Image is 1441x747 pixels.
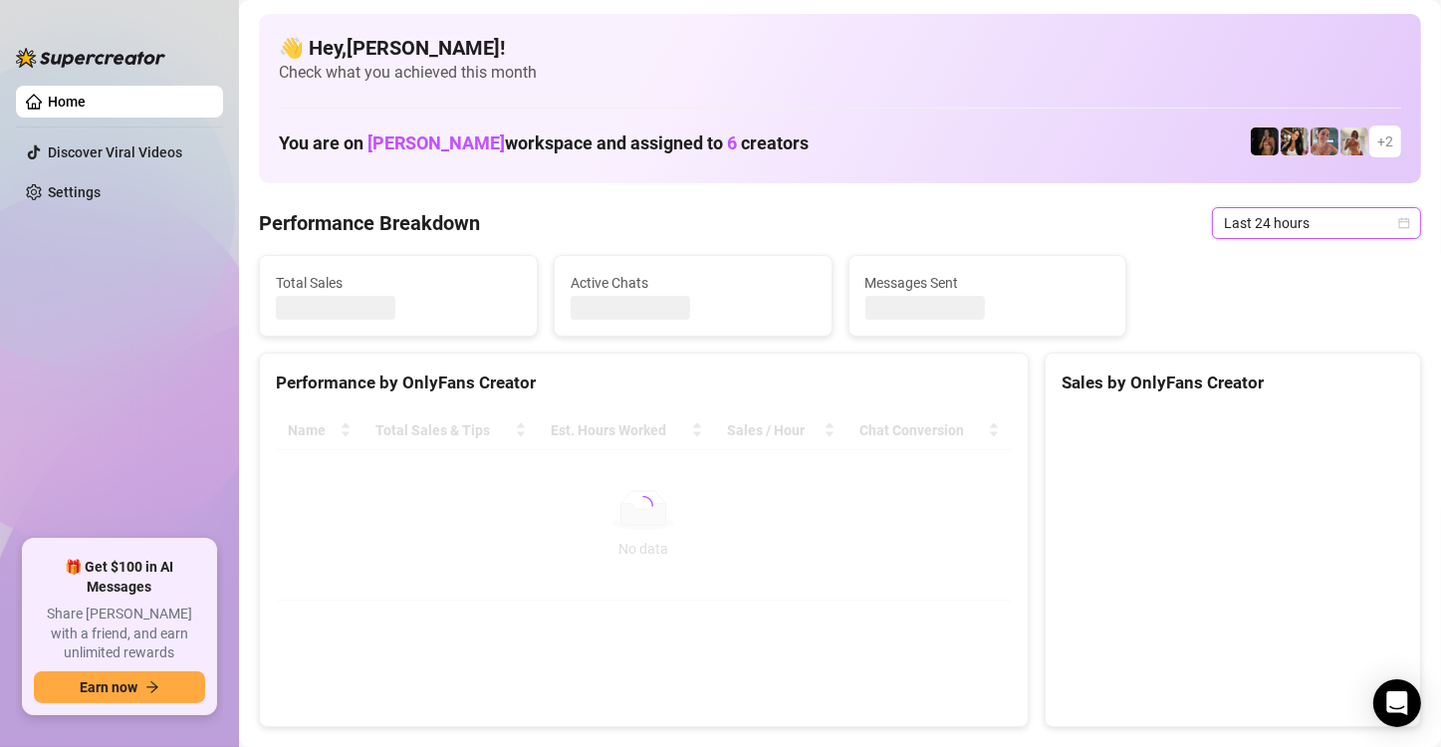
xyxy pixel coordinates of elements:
span: 🎁 Get $100 in AI Messages [34,558,205,597]
span: calendar [1398,217,1410,229]
span: Total Sales [276,272,521,294]
span: Active Chats [571,272,816,294]
span: Messages Sent [865,272,1110,294]
img: AD [1281,127,1309,155]
h4: Performance Breakdown [259,209,480,237]
img: D [1251,127,1279,155]
span: loading [633,496,653,516]
span: Share [PERSON_NAME] with a friend, and earn unlimited rewards [34,605,205,663]
a: Discover Viral Videos [48,144,182,160]
a: Home [48,94,86,110]
span: + 2 [1377,130,1393,152]
span: Last 24 hours [1224,208,1409,238]
div: Performance by OnlyFans Creator [276,370,1012,396]
span: [PERSON_NAME] [367,132,505,153]
img: logo-BBDzfeDw.svg [16,48,165,68]
span: Earn now [80,679,137,695]
img: Green [1340,127,1368,155]
h1: You are on workspace and assigned to creators [279,132,809,154]
a: Settings [48,184,101,200]
span: Check what you achieved this month [279,62,1401,84]
span: 6 [727,132,737,153]
div: Open Intercom Messenger [1373,679,1421,727]
div: Sales by OnlyFans Creator [1062,370,1404,396]
span: arrow-right [145,680,159,694]
h4: 👋 Hey, [PERSON_NAME] ! [279,34,1401,62]
button: Earn nowarrow-right [34,671,205,703]
img: YL [1311,127,1338,155]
